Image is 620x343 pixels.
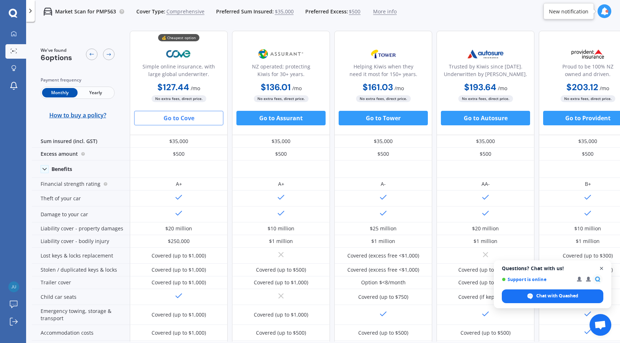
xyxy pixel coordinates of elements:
div: $35,000 [232,135,330,148]
div: $35,000 [437,135,534,148]
img: Tower.webp [359,45,407,63]
div: Chat with Quashed [502,289,603,303]
button: Go to Autosure [441,111,530,125]
div: Covered (up to $1,000) [254,279,308,286]
span: How to buy a policy? [49,112,106,119]
div: Covered (up to $500) [358,329,408,336]
div: $1 million [474,238,497,245]
div: Covered (up to $500) [460,329,511,336]
div: Liability cover - property damages [32,222,130,235]
span: Comprehensive [166,8,204,15]
span: 6 options [41,53,72,62]
img: Cove.webp [155,45,203,63]
div: $1 million [371,238,395,245]
div: Covered (excess free <$1,000) [347,252,419,259]
button: Go to Tower [339,111,428,125]
div: $500 [437,148,534,160]
div: Payment frequency [41,76,115,84]
div: Liability cover - bodily injury [32,235,130,248]
b: $127.44 [157,81,189,93]
span: Close chat [597,264,606,273]
span: $500 [349,8,360,15]
span: Questions? Chat with us! [502,265,603,271]
div: Stolen / duplicated keys & locks [32,264,130,276]
div: A- [381,180,386,188]
div: Covered (up to $750) [358,293,408,301]
span: / mo [600,85,609,92]
div: Covered (up to $1,000) [152,266,206,273]
div: A+ [176,180,182,188]
div: Covered (up to $500) [256,329,306,336]
div: $250,000 [168,238,190,245]
b: $136.01 [261,81,291,93]
div: $500 [334,148,432,160]
div: Sum insured (incl. GST) [32,135,130,148]
span: No extra fees, direct price. [254,95,309,102]
div: $500 [232,148,330,160]
img: Assurant.png [257,45,305,63]
img: car.f15378c7a67c060ca3f3.svg [44,7,52,16]
div: Covered (up to $1,000) [152,252,206,259]
div: Excess amount [32,148,130,160]
div: AA- [481,180,490,188]
div: Emergency towing, storage & transport [32,305,130,325]
div: $1 million [269,238,293,245]
div: 💰 Cheapest option [158,34,199,41]
b: $203.12 [566,81,598,93]
span: We've found [41,47,72,54]
div: Covered (up to $1,000) [152,279,206,286]
div: $35,000 [334,135,432,148]
div: Covered (up to $1,000) [254,311,308,318]
div: $10 million [268,225,294,232]
span: More info [373,8,397,15]
span: $35,000 [275,8,294,15]
b: $161.03 [363,81,393,93]
div: Covered (up to $1,000) [458,279,513,286]
div: $1 million [576,238,600,245]
span: / mo [292,85,302,92]
div: Damage to your car [32,206,130,222]
span: No extra fees, direct price. [561,95,615,102]
span: / mo [394,85,404,92]
div: NZ operated; protecting Kiwis for 30+ years. [238,63,324,81]
div: Covered (up to $300) [563,252,613,259]
b: $193.64 [464,81,496,93]
div: Covered (if kept in car) [458,293,513,301]
div: Open chat [590,314,611,336]
div: Benefits [51,166,72,172]
div: $10 million [574,225,601,232]
button: Go to Cove [134,111,223,125]
span: Preferred Excess: [305,8,348,15]
div: $35,000 [130,135,228,148]
div: $20 million [472,225,499,232]
div: Covered (up to $1,000) [152,311,206,318]
span: / mo [498,85,507,92]
div: Child car seats [32,289,130,305]
div: Theft of your car [32,191,130,206]
div: Trailer cover [32,276,130,289]
div: $20 million [165,225,192,232]
div: $500 [130,148,228,160]
span: Yearly [78,88,113,97]
div: Trusted by Kiwis since [DATE]. Underwritten by [PERSON_NAME]. [443,63,528,81]
span: No extra fees, direct price. [458,95,513,102]
span: Support is online [502,277,572,282]
img: Provident.png [564,45,612,63]
div: New notification [549,8,588,15]
div: Covered (excess free <$1,000) [347,266,419,273]
div: Covered (up to $1,000) [458,266,513,273]
img: b098fd21a97e2103b915261ee479d459 [8,281,19,292]
div: B+ [585,180,591,188]
span: Monthly [42,88,78,97]
span: Cover Type: [136,8,165,15]
div: $25 million [370,225,397,232]
span: Chat with Quashed [536,293,578,299]
div: Financial strength rating [32,178,130,191]
span: No extra fees, direct price. [152,95,206,102]
div: Covered (up to $1,000) [152,329,206,336]
div: Accommodation costs [32,325,130,341]
div: A+ [278,180,284,188]
div: Option $<8/month [361,279,406,286]
div: Simple online insurance, with large global underwriter. [136,63,222,81]
p: Market Scan for PMP563 [55,8,116,15]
